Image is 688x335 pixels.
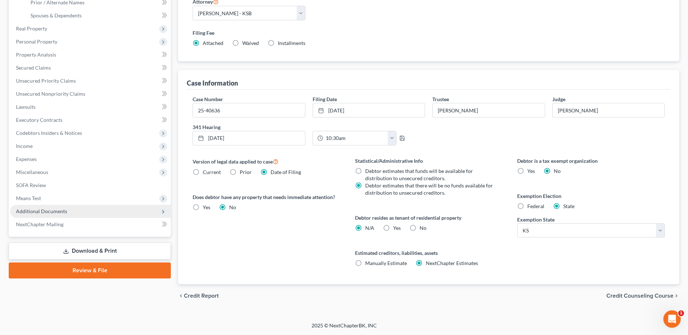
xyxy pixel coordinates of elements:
span: Yes [527,168,535,174]
span: Waived [242,40,259,46]
span: Codebtors Insiders & Notices [16,130,82,136]
div: 2025 © NextChapterBK, INC [137,322,551,335]
a: Review & File [9,262,171,278]
input: -- [433,103,544,117]
span: Executory Contracts [16,117,62,123]
label: Trustee [432,95,449,103]
a: Download & Print [9,243,171,260]
a: SOFA Review [10,179,171,192]
span: Credit Counseling Course [606,293,673,299]
span: No [420,225,427,231]
span: Federal [527,203,544,209]
span: Attached [203,40,223,46]
span: N/A [365,225,374,231]
button: Credit Counseling Course chevron_right [606,293,679,299]
input: Enter case number... [193,103,305,117]
span: Lawsuits [16,104,36,110]
label: Version of legal data applied to case [193,157,340,166]
a: NextChapter Mailing [10,218,171,231]
span: 1 [678,310,684,316]
span: Prior [240,169,252,175]
label: Case Number [193,95,223,103]
i: chevron_right [673,293,679,299]
span: NextChapter Estimates [426,260,478,266]
span: Real Property [16,25,47,32]
label: Statistical/Administrative Info [355,157,503,165]
span: Debtor estimates that funds will be available for distribution to unsecured creditors. [365,168,473,181]
span: Installments [278,40,305,46]
span: Unsecured Priority Claims [16,78,76,84]
span: Spouses & Dependents [30,12,82,18]
a: Lawsuits [10,100,171,113]
span: Yes [393,225,401,231]
span: Yes [203,204,210,210]
a: Unsecured Priority Claims [10,74,171,87]
span: Debtor estimates that there will be no funds available for distribution to unsecured creditors. [365,182,493,196]
span: Current [203,169,221,175]
span: Expenses [16,156,37,162]
label: Debtor resides as tenant of residential property [355,214,503,222]
span: Unsecured Nonpriority Claims [16,91,85,97]
span: No [229,204,236,210]
label: Filing Date [313,95,337,103]
label: Filing Fee [193,29,665,37]
span: Secured Claims [16,65,51,71]
span: Income [16,143,33,149]
iframe: Intercom live chat [663,310,681,328]
label: Does debtor have any property that needs immediate attention? [193,193,340,201]
a: Unsecured Nonpriority Claims [10,87,171,100]
span: Additional Documents [16,208,67,214]
span: Miscellaneous [16,169,48,175]
a: Secured Claims [10,61,171,74]
a: Executory Contracts [10,113,171,127]
input: -- [553,103,664,117]
a: [DATE] [193,131,305,145]
label: Exemption Election [517,192,665,200]
label: 341 Hearing [189,123,429,131]
label: Debtor is a tax exempt organization [517,157,665,165]
i: chevron_left [178,293,184,299]
span: Credit Report [184,293,219,299]
span: State [563,203,574,209]
span: SOFA Review [16,182,46,188]
label: Exemption State [517,216,555,223]
label: Estimated creditors, liabilities, assets [355,249,503,257]
span: Date of Filing [271,169,301,175]
a: Spouses & Dependents [25,9,171,22]
span: Manually Estimate [365,260,407,266]
a: Property Analysis [10,48,171,61]
span: Property Analysis [16,51,56,58]
input: -- : -- [323,131,388,145]
span: NextChapter Mailing [16,221,63,227]
label: Judge [552,95,565,103]
div: Case Information [187,79,238,87]
span: Personal Property [16,38,57,45]
span: Means Test [16,195,41,201]
a: [DATE] [313,103,425,117]
span: No [554,168,561,174]
button: chevron_left Credit Report [178,293,219,299]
